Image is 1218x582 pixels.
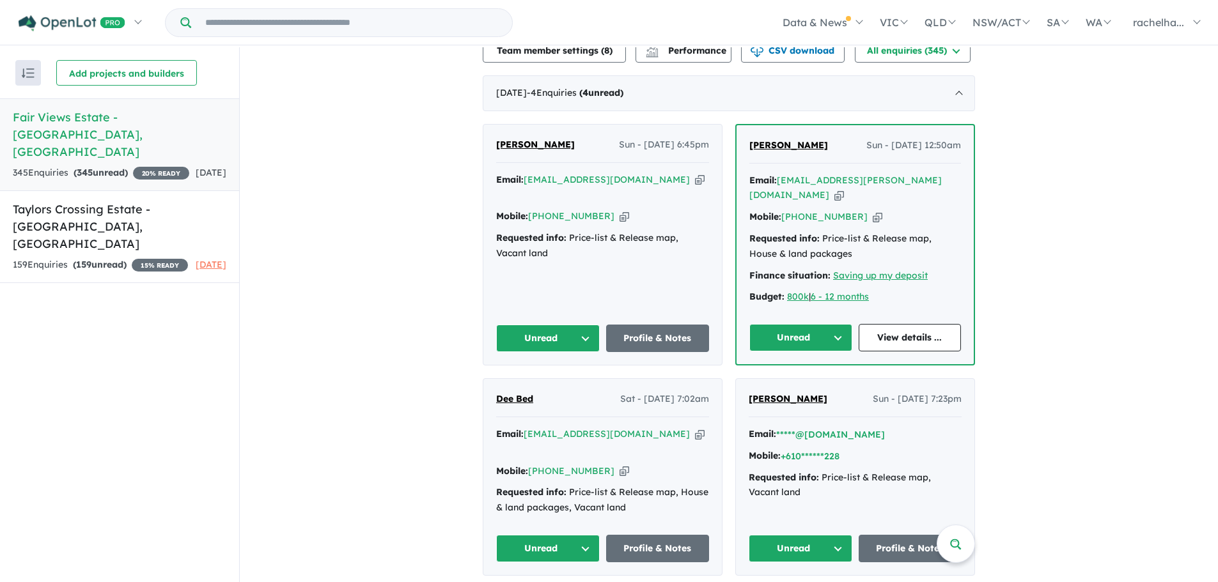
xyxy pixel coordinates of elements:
button: Copy [695,427,705,441]
strong: Requested info: [496,486,566,498]
span: 8 [604,45,609,56]
span: Dee Bed [496,393,533,404]
span: Sun - [DATE] 7:23pm [873,392,962,407]
a: 800k [787,291,809,302]
button: Add projects and builders [56,60,197,86]
button: Copy [873,210,882,224]
strong: Mobile: [749,450,781,461]
a: [PHONE_NUMBER] [528,465,614,477]
strong: Requested info: [496,232,566,243]
h5: Taylors Crossing Estate - [GEOGRAPHIC_DATA] , [GEOGRAPHIC_DATA] [13,201,226,252]
button: Unread [496,325,600,352]
div: Price-list & Release map, House & land packages [749,231,961,262]
strong: Email: [749,428,776,440]
span: [PERSON_NAME] [749,139,828,151]
button: Copy [620,464,629,478]
span: 345 [77,167,93,178]
a: [PERSON_NAME] [749,138,828,153]
a: Profile & Notes [606,325,710,352]
strong: Finance situation: [749,270,831,281]
span: Performance [648,45,726,56]
strong: Mobile: [496,210,528,222]
button: Unread [749,324,852,351]
strong: Email: [749,174,777,186]
img: sort.svg [22,68,35,78]
div: 345 Enquir ies [13,165,189,181]
a: [PERSON_NAME] [496,137,575,153]
button: CSV download [741,37,845,63]
button: All enquiries (345) [855,37,971,63]
button: Copy [695,173,705,187]
a: Dee Bed [496,392,533,407]
strong: Requested info: [749,471,819,483]
img: download icon [751,45,763,57]
a: [EMAIL_ADDRESS][DOMAIN_NAME] [524,428,690,440]
a: View details ... [859,324,962,351]
h5: Fair Views Estate - [GEOGRAPHIC_DATA] , [GEOGRAPHIC_DATA] [13,109,226,160]
span: Sun - [DATE] 12:50am [866,138,961,153]
a: 6 - 12 months [811,291,869,302]
span: Sat - [DATE] 7:02am [620,392,709,407]
a: [PHONE_NUMBER] [781,211,868,222]
a: [PERSON_NAME] [749,392,827,407]
strong: Mobile: [749,211,781,222]
a: [EMAIL_ADDRESS][DOMAIN_NAME] [524,174,690,185]
div: Price-list & Release map, House & land packages, Vacant land [496,485,709,516]
button: Copy [834,188,844,202]
strong: Email: [496,428,524,440]
span: 159 [76,259,91,270]
strong: ( unread) [579,87,623,98]
button: Performance [636,37,731,63]
span: [PERSON_NAME] [749,393,827,404]
span: Sun - [DATE] 6:45pm [619,137,709,153]
span: 20 % READY [133,167,189,180]
span: rachelha... [1133,16,1184,29]
a: Profile & Notes [606,535,710,562]
button: Team member settings (8) [483,37,626,63]
div: | [749,289,961,305]
span: [DATE] [196,167,226,178]
div: 159 Enquir ies [13,257,188,273]
span: [DATE] [196,259,226,270]
span: 15 % READY [132,259,188,272]
input: Try estate name, suburb, builder or developer [194,9,510,36]
a: Profile & Notes [859,535,962,562]
div: [DATE] [483,75,975,111]
div: Price-list & Release map, Vacant land [749,470,962,501]
a: [PHONE_NUMBER] [528,210,614,222]
button: Unread [496,535,600,562]
strong: Email: [496,174,524,185]
strong: ( unread) [73,259,127,270]
img: Openlot PRO Logo White [19,15,125,31]
a: Saving up my deposit [833,270,928,281]
img: bar-chart.svg [646,49,659,57]
strong: ( unread) [74,167,128,178]
div: Price-list & Release map, Vacant land [496,231,709,261]
a: [EMAIL_ADDRESS][PERSON_NAME][DOMAIN_NAME] [749,174,942,201]
span: 4 [582,87,588,98]
span: - 4 Enquir ies [527,87,623,98]
strong: Budget: [749,291,785,302]
button: Copy [620,210,629,223]
span: [PERSON_NAME] [496,139,575,150]
strong: Mobile: [496,465,528,477]
strong: Requested info: [749,233,820,244]
button: Unread [749,535,852,562]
